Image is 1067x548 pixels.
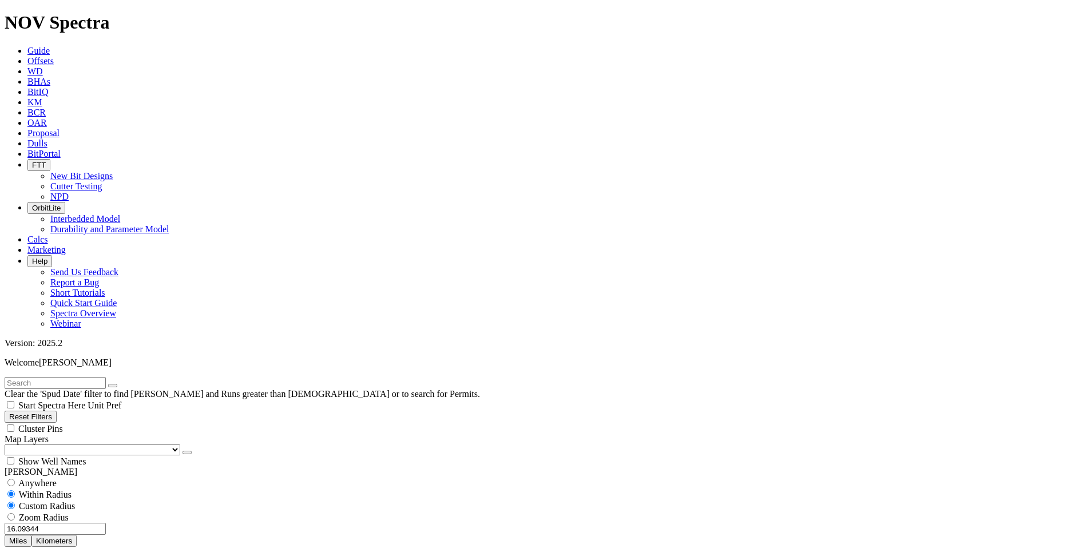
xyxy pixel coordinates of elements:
[5,467,1062,477] div: [PERSON_NAME]
[5,434,49,444] span: Map Layers
[32,257,47,265] span: Help
[50,181,102,191] a: Cutter Testing
[27,56,54,66] a: Offsets
[18,478,57,488] span: Anywhere
[32,204,61,212] span: OrbitLite
[27,128,60,138] a: Proposal
[27,97,42,107] a: KM
[27,149,61,158] a: BitPortal
[19,501,75,511] span: Custom Radius
[27,255,52,267] button: Help
[50,214,120,224] a: Interbedded Model
[5,389,480,399] span: Clear the 'Spud Date' filter to find [PERSON_NAME] and Runs greater than [DEMOGRAPHIC_DATA] or to...
[27,46,50,55] a: Guide
[27,202,65,214] button: OrbitLite
[19,513,69,522] span: Zoom Radius
[19,490,72,499] span: Within Radius
[5,338,1062,348] div: Version: 2025.2
[50,224,169,234] a: Durability and Parameter Model
[50,171,113,181] a: New Bit Designs
[31,535,77,547] button: Kilometers
[39,358,112,367] span: [PERSON_NAME]
[27,66,43,76] a: WD
[50,277,99,287] a: Report a Bug
[50,267,118,277] a: Send Us Feedback
[5,358,1062,368] p: Welcome
[27,118,47,128] a: OAR
[27,87,48,97] a: BitIQ
[27,77,50,86] a: BHAs
[7,401,14,408] input: Start Spectra Here
[18,456,86,466] span: Show Well Names
[5,523,106,535] input: 0.0
[5,12,1062,33] h1: NOV Spectra
[50,288,105,297] a: Short Tutorials
[27,138,47,148] a: Dulls
[18,400,85,410] span: Start Spectra Here
[27,245,66,255] a: Marketing
[27,159,50,171] button: FTT
[5,535,31,547] button: Miles
[88,400,121,410] span: Unit Pref
[50,298,117,308] a: Quick Start Guide
[5,377,106,389] input: Search
[32,161,46,169] span: FTT
[50,192,69,201] a: NPD
[27,235,48,244] a: Calcs
[50,308,116,318] a: Spectra Overview
[18,424,63,434] span: Cluster Pins
[27,108,46,117] a: BCR
[5,411,57,423] button: Reset Filters
[50,319,81,328] a: Webinar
